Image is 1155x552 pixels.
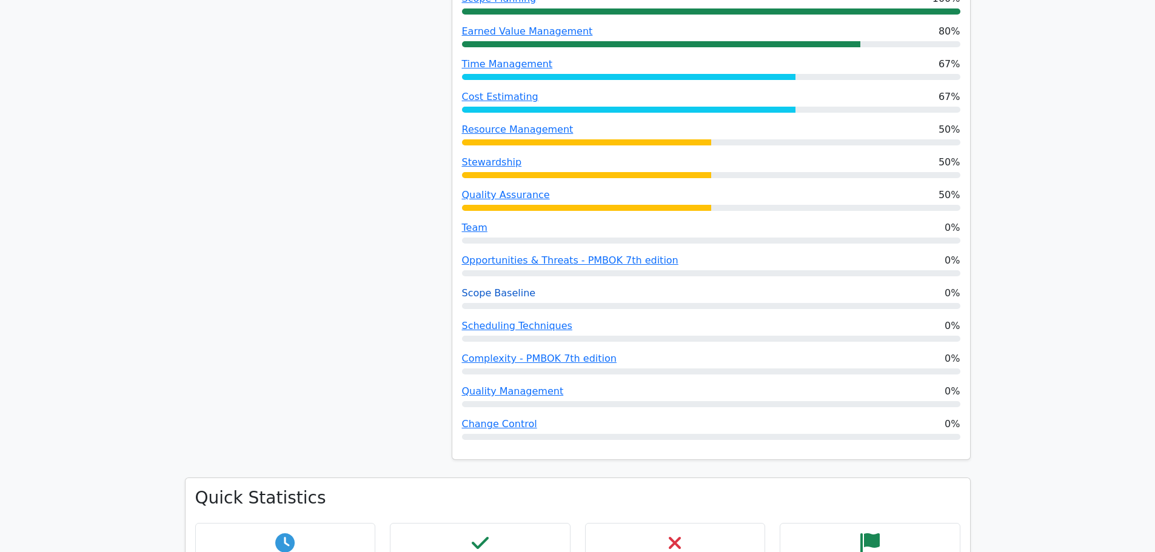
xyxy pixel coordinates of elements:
[939,57,960,71] span: 67%
[462,189,550,201] a: Quality Assurance
[462,25,593,37] a: Earned Value Management
[939,122,960,137] span: 50%
[462,91,538,102] a: Cost Estimating
[462,418,537,430] a: Change Control
[462,287,536,299] a: Scope Baseline
[945,319,960,333] span: 0%
[462,124,574,135] a: Resource Management
[462,385,564,397] a: Quality Management
[462,156,522,168] a: Stewardship
[945,286,960,301] span: 0%
[939,188,960,202] span: 50%
[462,58,553,70] a: Time Management
[939,90,960,104] span: 67%
[462,254,678,266] a: Opportunities & Threats - PMBOK 7th edition
[945,221,960,235] span: 0%
[945,351,960,366] span: 0%
[462,222,487,233] a: Team
[945,253,960,268] span: 0%
[462,353,617,364] a: Complexity - PMBOK 7th edition
[939,24,960,39] span: 80%
[462,320,572,331] a: Scheduling Techniques
[945,384,960,399] span: 0%
[195,488,960,508] h3: Quick Statistics
[945,417,960,431] span: 0%
[939,155,960,170] span: 50%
